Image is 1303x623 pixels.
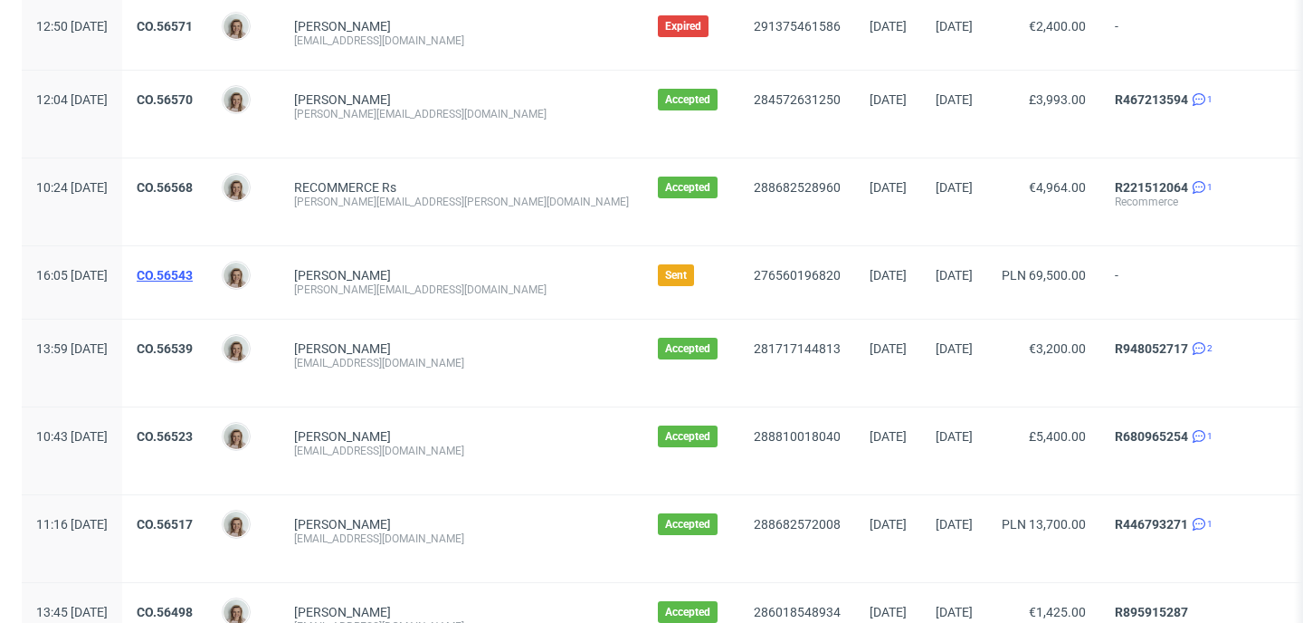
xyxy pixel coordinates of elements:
[137,92,193,107] a: CO.56570
[754,605,841,619] a: 286018548934
[137,341,193,356] a: CO.56539
[36,605,108,619] span: 13:45 [DATE]
[936,180,973,195] span: [DATE]
[936,605,973,619] span: [DATE]
[665,92,710,107] span: Accepted
[294,180,396,195] a: RECOMMERCE Rs
[1029,180,1086,195] span: €4,964.00
[870,268,907,283] span: [DATE]
[224,512,249,537] img: Monika Poźniak
[665,341,710,356] span: Accepted
[1029,341,1086,356] span: €3,200.00
[870,341,907,356] span: [DATE]
[294,283,629,297] div: [PERSON_NAME][EMAIL_ADDRESS][DOMAIN_NAME]
[36,268,108,283] span: 16:05 [DATE]
[1207,180,1213,195] span: 1
[1188,517,1213,532] a: 1
[294,444,629,458] div: [EMAIL_ADDRESS][DOMAIN_NAME]
[294,268,391,283] a: [PERSON_NAME]
[36,429,108,444] span: 10:43 [DATE]
[137,605,193,619] a: CO.56498
[294,195,629,209] div: [PERSON_NAME][EMAIL_ADDRESS][PERSON_NAME][DOMAIN_NAME]
[294,341,391,356] a: [PERSON_NAME]
[870,180,907,195] span: [DATE]
[137,517,193,532] a: CO.56517
[294,605,391,619] a: [PERSON_NAME]
[137,19,193,34] a: CO.56571
[137,429,193,444] a: CO.56523
[1188,180,1213,195] a: 1
[1115,92,1188,107] a: R467213594
[870,429,907,444] span: [DATE]
[36,180,108,195] span: 10:24 [DATE]
[936,429,973,444] span: [DATE]
[1115,180,1188,195] a: R221512064
[36,517,108,532] span: 11:16 [DATE]
[754,19,841,34] a: 291375461586
[1207,92,1213,107] span: 1
[754,180,841,195] a: 288682528960
[870,605,907,619] span: [DATE]
[665,429,710,444] span: Accepted
[224,87,249,112] img: Monika Poźniak
[36,19,108,34] span: 12:50 [DATE]
[936,92,973,107] span: [DATE]
[294,532,629,546] div: [EMAIL_ADDRESS][DOMAIN_NAME]
[294,34,629,48] div: [EMAIL_ADDRESS][DOMAIN_NAME]
[1115,341,1188,356] a: R948052717
[1207,341,1213,356] span: 2
[870,92,907,107] span: [DATE]
[936,268,973,283] span: [DATE]
[1002,268,1086,283] span: PLN 69,500.00
[754,341,841,356] a: 281717144813
[294,356,629,370] div: [EMAIL_ADDRESS][DOMAIN_NAME]
[1029,92,1086,107] span: £3,993.00
[294,429,391,444] a: [PERSON_NAME]
[294,19,391,34] a: [PERSON_NAME]
[665,517,710,532] span: Accepted
[1029,605,1086,619] span: €1,425.00
[224,263,249,288] img: Monika Poźniak
[1115,429,1188,444] a: R680965254
[36,341,108,356] span: 13:59 [DATE]
[294,92,391,107] a: [PERSON_NAME]
[1207,429,1213,444] span: 1
[1188,429,1213,444] a: 1
[224,175,249,200] img: Monika Poźniak
[665,605,710,619] span: Accepted
[224,336,249,361] img: Monika Poźniak
[754,429,841,444] a: 288810018040
[870,19,907,34] span: [DATE]
[936,517,973,532] span: [DATE]
[137,268,193,283] a: CO.56543
[754,517,841,532] a: 288682572008
[936,341,973,356] span: [DATE]
[665,180,710,195] span: Accepted
[36,92,108,107] span: 12:04 [DATE]
[1188,92,1213,107] a: 1
[1029,19,1086,34] span: €2,400.00
[294,517,391,532] a: [PERSON_NAME]
[294,107,629,121] div: [PERSON_NAME][EMAIL_ADDRESS][DOMAIN_NAME]
[1115,605,1188,619] a: R895915287
[870,517,907,532] span: [DATE]
[1115,517,1188,532] a: R446793271
[754,268,841,283] a: 276560196820
[1002,517,1086,532] span: PLN 13,700.00
[936,19,973,34] span: [DATE]
[1029,429,1086,444] span: £5,400.00
[665,19,701,34] span: Expired
[224,424,249,449] img: Monika Poźniak
[665,268,687,283] span: Sent
[754,92,841,107] a: 284572631250
[137,180,193,195] a: CO.56568
[1188,341,1213,356] a: 2
[224,14,249,39] img: Monika Poźniak
[1207,517,1213,532] span: 1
